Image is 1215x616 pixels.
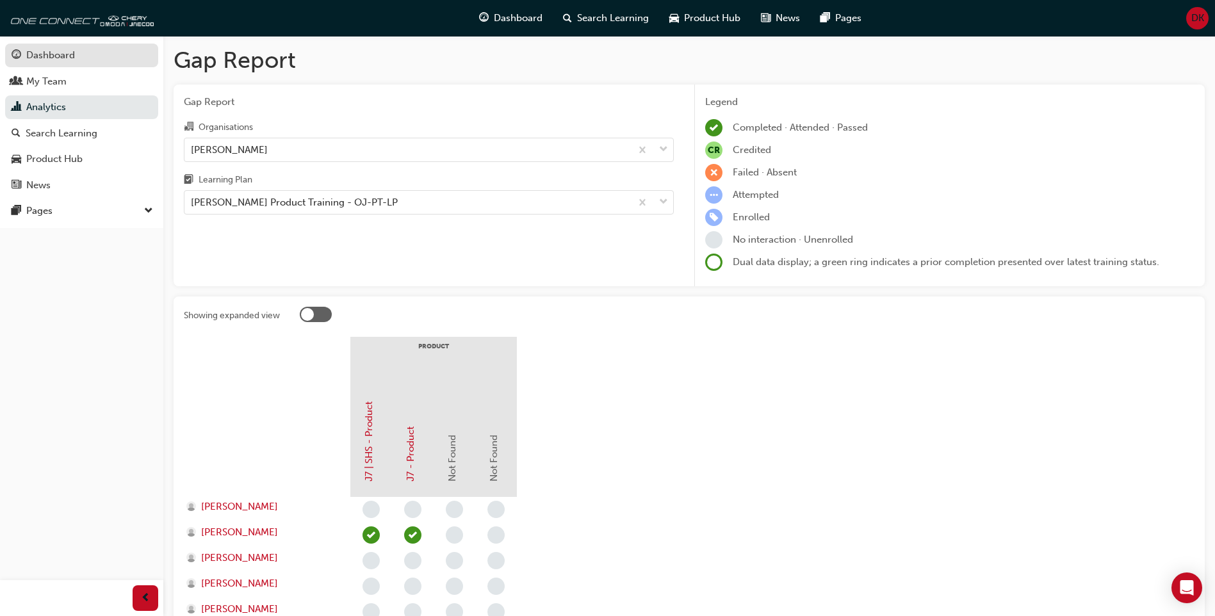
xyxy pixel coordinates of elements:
a: Analytics [5,95,158,119]
span: null-icon [705,142,722,159]
a: J7 | SHS - Product [363,401,375,482]
span: Attempted [733,189,779,200]
span: search-icon [563,10,572,26]
span: news-icon [12,180,21,191]
span: learningRecordVerb_NONE-icon [363,501,380,518]
a: Dashboard [5,44,158,67]
a: pages-iconPages [810,5,872,31]
span: [PERSON_NAME] [201,525,278,540]
span: people-icon [12,76,21,88]
span: down-icon [144,203,153,220]
span: down-icon [659,142,668,158]
span: Credited [733,144,771,156]
a: guage-iconDashboard [469,5,553,31]
a: [PERSON_NAME] [186,551,338,565]
span: guage-icon [12,50,21,61]
div: Legend [705,95,1195,109]
span: learningRecordVerb_NONE-icon [363,578,380,595]
span: learningRecordVerb_NONE-icon [487,552,505,569]
span: search-icon [12,128,20,140]
span: learningRecordVerb_NONE-icon [404,552,421,569]
div: News [26,178,51,193]
img: oneconnect [6,5,154,31]
span: learningRecordVerb_NONE-icon [363,552,380,569]
span: Dual data display; a green ring indicates a prior completion presented over latest training status. [733,256,1159,268]
div: Showing expanded view [184,309,280,322]
a: [PERSON_NAME] [186,499,338,514]
span: news-icon [761,10,771,26]
span: learningRecordVerb_NONE-icon [487,526,505,544]
span: learningRecordVerb_NONE-icon [446,526,463,544]
span: [PERSON_NAME] [201,551,278,565]
a: [PERSON_NAME] [186,576,338,591]
span: Search Learning [577,11,649,26]
span: learningRecordVerb_ATTEMPT-icon [705,186,722,204]
span: [PERSON_NAME] [201,576,278,591]
span: prev-icon [141,590,151,606]
div: PRODUCT [350,337,517,369]
span: Product Hub [684,11,740,26]
span: learningRecordVerb_NONE-icon [487,501,505,518]
span: pages-icon [12,206,21,217]
span: Completed · Attended · Passed [733,122,868,133]
span: Not Found [446,435,458,482]
span: News [776,11,800,26]
div: Product Hub [26,152,83,166]
span: learningRecordVerb_NONE-icon [446,552,463,569]
span: learningRecordVerb_COMPLETE-icon [705,119,722,136]
span: learningRecordVerb_FAIL-icon [705,164,722,181]
a: Search Learning [5,122,158,145]
span: car-icon [12,154,21,165]
button: DashboardMy TeamAnalyticsSearch LearningProduct HubNews [5,41,158,199]
span: learningRecordVerb_ENROLL-icon [705,209,722,226]
span: learningRecordVerb_NONE-icon [404,501,421,518]
span: organisation-icon [184,122,193,133]
span: learningRecordVerb_NONE-icon [446,578,463,595]
span: pages-icon [820,10,830,26]
div: Pages [26,204,53,218]
span: Failed · Absent [733,166,797,178]
span: car-icon [669,10,679,26]
a: car-iconProduct Hub [659,5,751,31]
span: learningRecordVerb_NONE-icon [705,231,722,248]
span: DK [1191,11,1204,26]
div: Learning Plan [199,174,252,186]
a: News [5,174,158,197]
div: Dashboard [26,48,75,63]
span: learningRecordVerb_NONE-icon [487,578,505,595]
button: Pages [5,199,158,223]
h1: Gap Report [174,46,1205,74]
span: chart-icon [12,102,21,113]
span: Not Found [488,435,500,482]
span: Dashboard [494,11,542,26]
a: [PERSON_NAME] [186,525,338,540]
span: guage-icon [479,10,489,26]
div: Open Intercom Messenger [1171,572,1202,603]
a: My Team [5,70,158,93]
span: down-icon [659,194,668,211]
span: learningRecordVerb_NONE-icon [446,501,463,518]
div: My Team [26,74,67,89]
div: [PERSON_NAME] [191,142,268,157]
span: learningRecordVerb_PASS-icon [363,526,380,544]
span: learningRecordVerb_NONE-icon [404,578,421,595]
div: [PERSON_NAME] Product Training - OJ-PT-LP [191,195,398,210]
a: search-iconSearch Learning [553,5,659,31]
a: Product Hub [5,147,158,171]
span: No interaction · Unenrolled [733,234,853,245]
a: news-iconNews [751,5,810,31]
span: [PERSON_NAME] [201,499,278,514]
span: Gap Report [184,95,674,109]
div: Organisations [199,121,253,134]
button: DK [1186,7,1209,29]
div: Search Learning [26,126,97,141]
span: Pages [835,11,861,26]
a: J7 - Product [405,426,416,482]
span: learningplan-icon [184,175,193,186]
span: learningRecordVerb_PASS-icon [404,526,421,544]
span: Enrolled [733,211,770,223]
